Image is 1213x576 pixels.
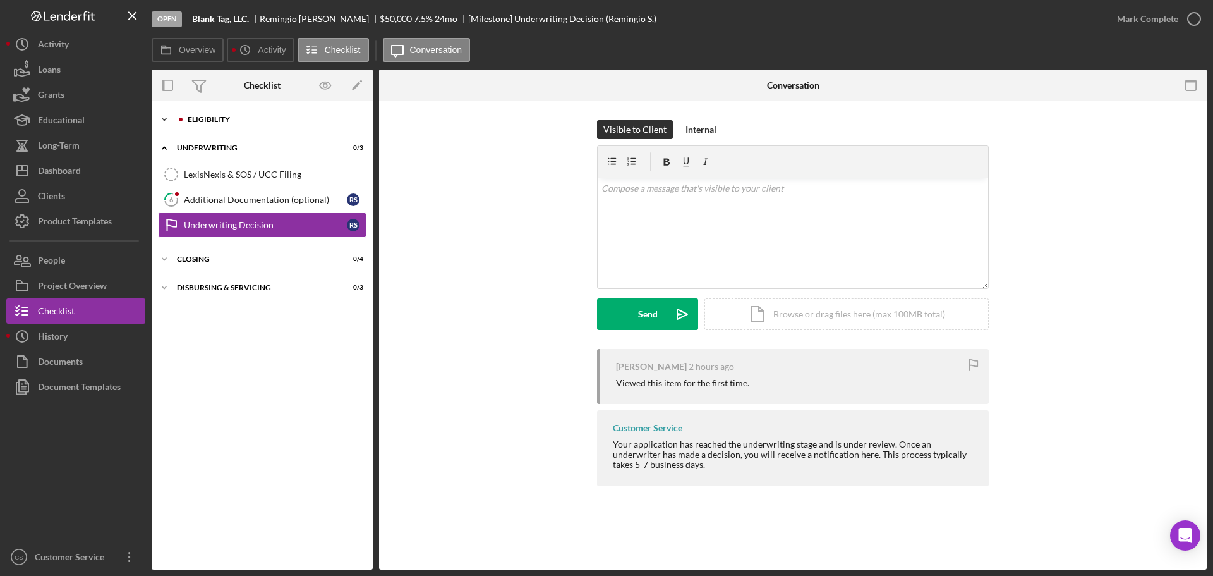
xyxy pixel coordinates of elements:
[177,144,332,152] div: Underwriting
[184,220,347,230] div: Underwriting Decision
[15,554,23,561] text: CS
[38,183,65,212] div: Clients
[192,14,249,24] b: Blank Tag, LLC.
[341,144,363,152] div: 0 / 3
[616,362,687,372] div: [PERSON_NAME]
[603,120,667,139] div: Visible to Client
[227,38,294,62] button: Activity
[6,158,145,183] button: Dashboard
[6,57,145,82] button: Loans
[38,209,112,237] div: Product Templates
[6,324,145,349] button: History
[341,284,363,291] div: 0 / 3
[6,107,145,133] button: Educational
[414,14,433,24] div: 7.5 %
[260,14,380,24] div: Remingio [PERSON_NAME]
[435,14,457,24] div: 24 mo
[679,120,723,139] button: Internal
[38,324,68,352] div: History
[6,298,145,324] button: Checklist
[1117,6,1178,32] div: Mark Complete
[38,298,75,327] div: Checklist
[152,11,182,27] div: Open
[6,133,145,158] button: Long-Term
[179,45,215,55] label: Overview
[1104,6,1207,32] button: Mark Complete
[38,273,107,302] div: Project Overview
[597,298,698,330] button: Send
[6,349,145,374] button: Documents
[6,183,145,209] button: Clients
[38,158,81,187] div: Dashboard
[597,120,673,139] button: Visible to Client
[6,273,145,298] button: Project Overview
[6,374,145,400] button: Document Templates
[258,45,286,55] label: Activity
[38,133,80,161] div: Long-Term
[767,80,819,90] div: Conversation
[177,255,332,263] div: Closing
[613,439,976,470] div: Your application has reached the underwriting stage and is under review. Once an underwriter has ...
[38,374,121,403] div: Document Templates
[38,57,61,85] div: Loans
[613,423,682,433] div: Customer Service
[347,193,359,206] div: R S
[244,80,281,90] div: Checklist
[1170,520,1200,551] div: Open Intercom Messenger
[158,162,366,187] a: LexisNexis & SOS / UCC Filing
[638,298,658,330] div: Send
[383,38,471,62] button: Conversation
[616,378,749,388] div: Viewed this item for the first time.
[347,219,359,231] div: R S
[184,169,366,180] div: LexisNexis & SOS / UCC Filing
[6,248,145,273] button: People
[38,107,85,136] div: Educational
[325,45,361,55] label: Checklist
[38,349,83,377] div: Documents
[468,14,656,24] div: [Milestone] Underwriting Decision (Remingio S.)
[38,82,64,111] div: Grants
[158,187,366,212] a: 6Additional Documentation (optional)RS
[158,212,366,238] a: Underwriting DecisionRS
[38,32,69,60] div: Activity
[177,284,332,291] div: Disbursing & Servicing
[184,195,347,205] div: Additional Documentation (optional)
[152,38,224,62] button: Overview
[689,362,734,372] time: 2025-10-06 15:46
[380,13,412,24] span: $50,000
[6,209,145,234] button: Product Templates
[6,32,145,57] button: Activity
[188,116,357,123] div: Eligibility
[341,255,363,263] div: 0 / 4
[298,38,369,62] button: Checklist
[6,544,145,570] button: CSCustomer Service
[32,544,114,573] div: Customer Service
[169,195,174,204] tspan: 6
[685,120,716,139] div: Internal
[6,82,145,107] button: Grants
[410,45,462,55] label: Conversation
[38,248,65,276] div: People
